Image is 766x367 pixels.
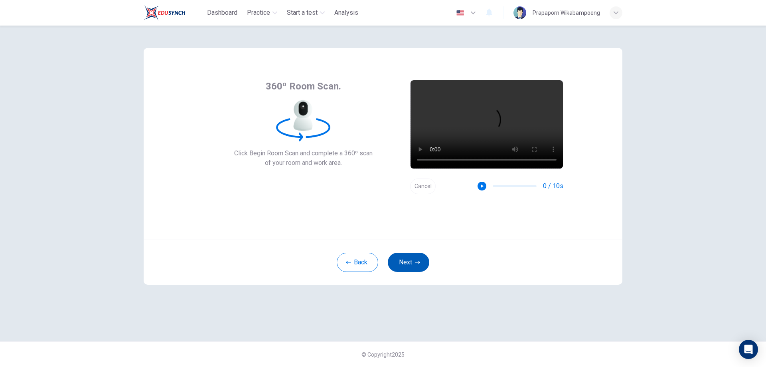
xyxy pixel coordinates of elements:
[284,6,328,20] button: Start a test
[543,181,563,191] span: 0 / 10s
[144,5,204,21] a: Train Test logo
[388,253,429,272] button: Next
[334,8,358,18] span: Analysis
[234,149,373,158] span: Click Begin Room Scan and complete a 360º scan
[287,8,318,18] span: Start a test
[331,6,361,20] button: Analysis
[244,6,280,20] button: Practice
[455,10,465,16] img: en
[144,5,186,21] img: Train Test logo
[207,8,237,18] span: Dashboard
[204,6,241,20] button: Dashboard
[234,158,373,168] span: of your room and work area.
[361,351,405,358] span: © Copyright 2025
[247,8,270,18] span: Practice
[739,340,758,359] div: Open Intercom Messenger
[513,6,526,19] img: Profile picture
[266,80,341,93] span: 360º Room Scan.
[410,179,436,194] button: Cancel
[337,253,378,272] button: Back
[533,8,600,18] div: Prapaporn Wikabampoeng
